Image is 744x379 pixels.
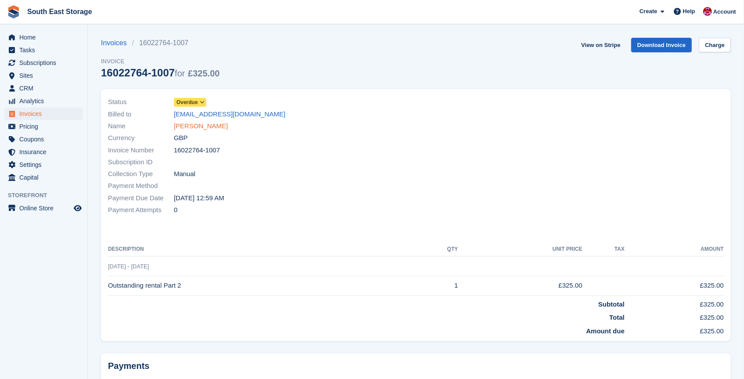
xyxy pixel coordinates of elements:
[4,57,83,69] a: menu
[174,205,177,215] span: 0
[174,109,285,119] a: [EMAIL_ADDRESS][DOMAIN_NAME]
[19,108,72,120] span: Invoices
[19,95,72,107] span: Analytics
[683,7,695,16] span: Help
[19,146,72,158] span: Insurance
[108,193,174,203] span: Payment Due Date
[176,98,198,106] span: Overdue
[4,31,83,43] a: menu
[108,181,174,191] span: Payment Method
[413,276,458,296] td: 1
[7,5,20,18] img: stora-icon-8386f47178a22dfd0bd8f6a31ec36ba5ce8667c1dd55bd0f319d3a0aa187defe.svg
[609,314,625,321] strong: Total
[625,296,724,309] td: £325.00
[174,169,195,179] span: Manual
[108,276,413,296] td: Outstanding rental Part 2
[625,276,724,296] td: £325.00
[108,205,174,215] span: Payment Attempts
[699,38,731,52] a: Charge
[108,97,174,107] span: Status
[175,69,185,78] span: for
[19,171,72,184] span: Capital
[578,38,624,52] a: View on Stripe
[101,57,219,66] span: Invoice
[582,242,625,256] th: Tax
[101,38,132,48] a: Invoices
[19,120,72,133] span: Pricing
[19,31,72,43] span: Home
[19,133,72,145] span: Coupons
[4,82,83,94] a: menu
[174,133,188,143] span: GBP
[4,146,83,158] a: menu
[703,7,712,16] img: Roger Norris
[174,97,206,107] a: Overdue
[631,38,692,52] a: Download Invoice
[19,44,72,56] span: Tasks
[188,69,219,78] span: £325.00
[19,202,72,214] span: Online Store
[4,159,83,171] a: menu
[108,121,174,131] span: Name
[108,133,174,143] span: Currency
[640,7,657,16] span: Create
[713,7,736,16] span: Account
[625,242,724,256] th: Amount
[4,133,83,145] a: menu
[4,202,83,214] a: menu
[24,4,96,19] a: South East Storage
[174,121,228,131] a: [PERSON_NAME]
[72,203,83,213] a: Preview store
[4,120,83,133] a: menu
[19,57,72,69] span: Subscriptions
[108,145,174,155] span: Invoice Number
[413,242,458,256] th: QTY
[108,242,413,256] th: Description
[174,145,220,155] span: 16022764-1007
[625,323,724,336] td: £325.00
[4,44,83,56] a: menu
[4,69,83,82] a: menu
[101,38,219,48] nav: breadcrumbs
[4,95,83,107] a: menu
[174,193,224,203] time: 2025-08-05 23:59:59 UTC
[108,263,149,270] span: [DATE] - [DATE]
[625,309,724,323] td: £325.00
[8,191,87,200] span: Storefront
[19,69,72,82] span: Sites
[108,109,174,119] span: Billed to
[108,169,174,179] span: Collection Type
[19,159,72,171] span: Settings
[4,108,83,120] a: menu
[598,300,625,308] strong: Subtotal
[19,82,72,94] span: CRM
[108,361,724,372] h2: Payments
[101,67,219,79] div: 16022764-1007
[4,171,83,184] a: menu
[108,157,174,167] span: Subscription ID
[458,242,582,256] th: Unit Price
[458,276,582,296] td: £325.00
[586,327,625,335] strong: Amount due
